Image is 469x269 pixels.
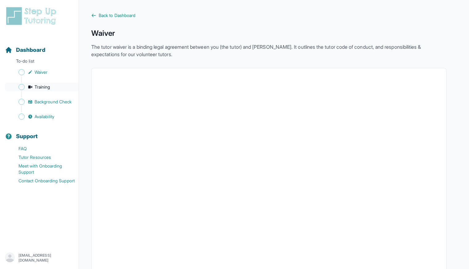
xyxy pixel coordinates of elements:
p: The tutor waiver is a binding legal agreement between you (the tutor) and [PERSON_NAME]. It outli... [91,43,446,58]
span: Training [35,84,50,90]
a: Back to Dashboard [91,12,446,19]
a: FAQ [5,144,79,153]
span: Background Check [35,99,72,105]
button: Dashboard [2,36,76,57]
a: Contact Onboarding Support [5,176,79,185]
a: Tutor Resources [5,153,79,162]
span: Back to Dashboard [99,12,135,19]
span: Waiver [35,69,47,75]
button: Support [2,122,76,143]
a: Training [5,83,79,91]
span: Availability [35,114,54,120]
a: Waiver [5,68,79,77]
p: To-do list [2,58,76,67]
h1: Waiver [91,28,446,38]
img: logo [5,6,60,26]
p: [EMAIL_ADDRESS][DOMAIN_NAME] [19,253,74,263]
button: [EMAIL_ADDRESS][DOMAIN_NAME] [5,252,74,263]
a: Meet with Onboarding Support [5,162,79,176]
span: Support [16,132,38,141]
a: Availability [5,112,79,121]
span: Dashboard [16,46,45,54]
a: Dashboard [5,46,45,54]
a: Background Check [5,97,79,106]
